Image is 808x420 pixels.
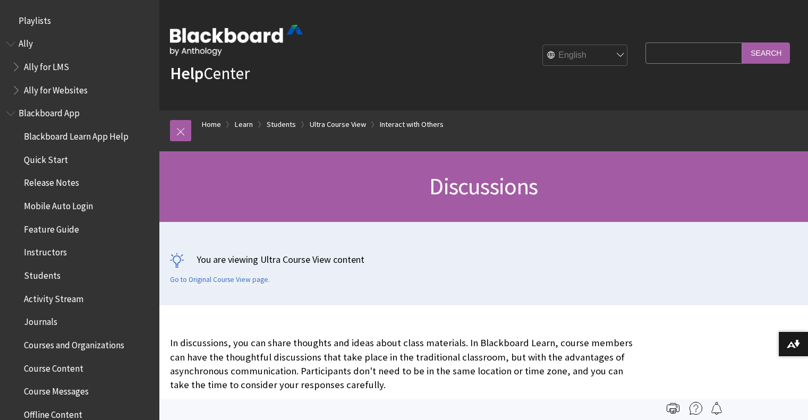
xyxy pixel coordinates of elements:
span: Course Messages [24,383,89,397]
a: Students [267,118,296,131]
span: Mobile Auto Login [24,197,93,211]
strong: Help [170,63,203,84]
input: Search [742,42,790,63]
span: Playlists [19,12,51,26]
span: Discussions [429,172,538,201]
img: Blackboard by Anthology [170,25,303,56]
span: Blackboard App [19,105,80,119]
span: Blackboard Learn App Help [24,127,129,142]
span: Ally for LMS [24,58,69,72]
span: Instructors [24,244,67,258]
span: Offline Content [24,406,82,420]
span: Journals [24,313,57,328]
span: Ally for Websites [24,81,88,96]
img: Print [667,402,679,415]
span: Feature Guide [24,220,79,235]
a: Learn [235,118,253,131]
img: More help [690,402,702,415]
span: Students [24,267,61,281]
span: Course Content [24,359,83,374]
span: Ally [19,35,33,49]
p: You are viewing Ultra Course View content [170,253,797,266]
img: Follow this page [710,402,723,415]
a: Interact with Others [380,118,444,131]
p: In discussions, you can share thoughts and ideas about class materials. In Blackboard Learn, cour... [170,336,640,392]
a: Home [202,118,221,131]
span: Activity Stream [24,290,83,304]
a: HelpCenter [170,63,250,84]
select: Site Language Selector [543,45,628,66]
span: Release Notes [24,174,79,188]
nav: Book outline for Playlists [6,12,153,30]
nav: Book outline for Anthology Ally Help [6,35,153,99]
span: Courses and Organizations [24,336,124,350]
a: Go to Original Course View page. [170,275,270,285]
a: Ultra Course View [310,118,366,131]
span: Quick Start [24,151,68,165]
